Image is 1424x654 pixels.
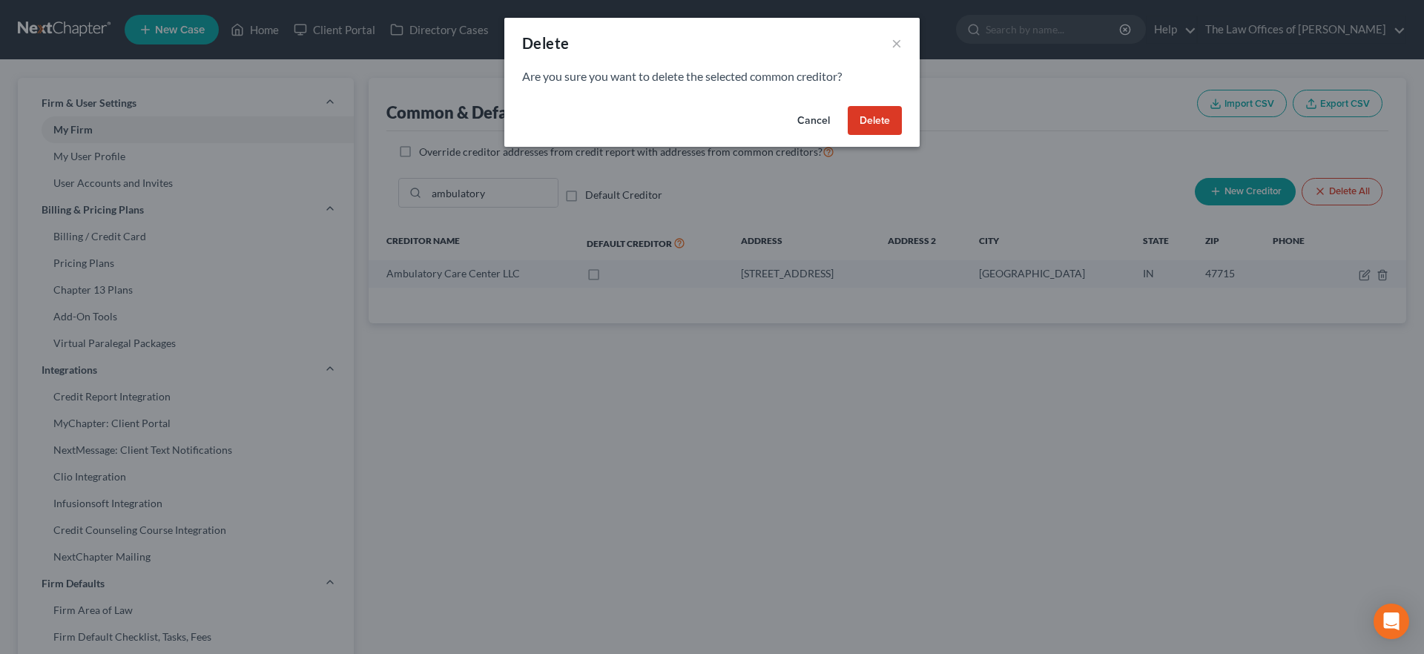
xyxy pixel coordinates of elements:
button: × [891,34,902,52]
div: Open Intercom Messenger [1374,604,1409,639]
button: Cancel [785,106,842,136]
p: Are you sure you want to delete the selected common creditor? [522,68,902,85]
button: Delete [848,106,902,136]
div: Delete [522,33,569,53]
